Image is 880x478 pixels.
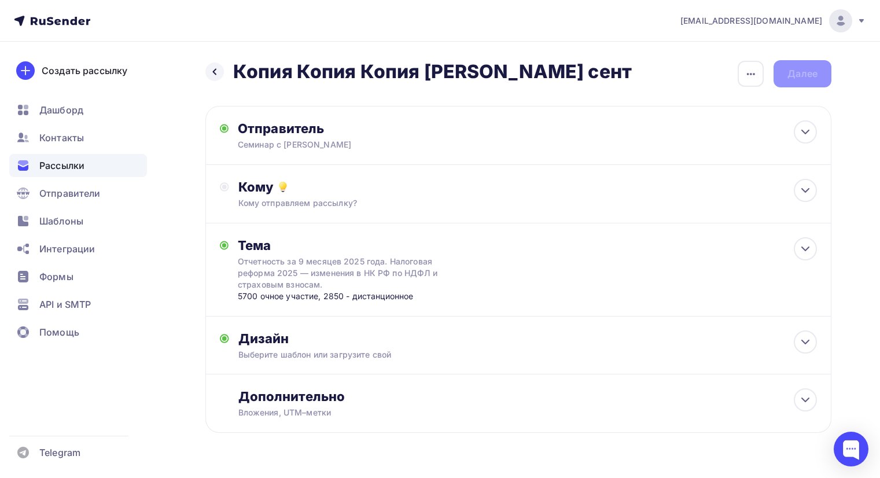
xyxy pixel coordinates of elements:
div: Вложения, UTM–метки [238,407,759,418]
span: Интеграции [39,242,95,256]
div: Дизайн [238,330,817,347]
div: Кому отправляем рассылку? [238,197,759,209]
a: Отправители [9,182,147,205]
a: Дашборд [9,98,147,122]
div: Создать рассылку [42,64,127,78]
span: Telegram [39,446,80,459]
div: Тема [238,237,466,253]
div: Выберите шаблон или загрузите свой [238,349,759,361]
a: Формы [9,265,147,288]
div: Отправитель [238,120,488,137]
span: [EMAIL_ADDRESS][DOMAIN_NAME] [680,15,822,27]
div: Семинар с [PERSON_NAME] [238,139,463,150]
span: Отправители [39,186,101,200]
a: Рассылки [9,154,147,177]
div: Кому [238,179,817,195]
h2: Копия Копия Копия [PERSON_NAME] сент [233,60,632,83]
div: Отчетность за 9 месяцев 2025 года. Налоговая реформа 2025 — изменения в НК РФ по НДФЛ и страховым... [238,256,444,291]
div: 5700 очное участие, 2850 - дистанционное [238,291,466,302]
span: Рассылки [39,159,84,172]
span: Контакты [39,131,84,145]
span: Шаблоны [39,214,83,228]
span: API и SMTP [39,297,91,311]
div: Дополнительно [238,388,817,405]
span: Помощь [39,325,79,339]
span: Формы [39,270,73,284]
a: Шаблоны [9,209,147,233]
span: Дашборд [39,103,83,117]
a: Контакты [9,126,147,149]
a: [EMAIL_ADDRESS][DOMAIN_NAME] [680,9,866,32]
